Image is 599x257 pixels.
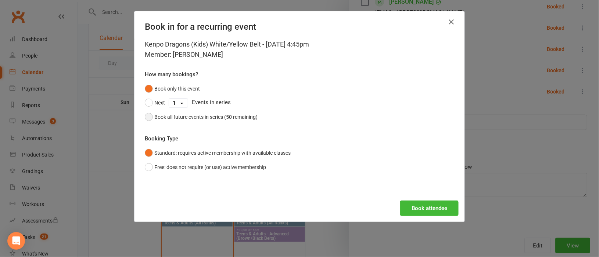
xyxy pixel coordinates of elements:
[145,70,198,79] label: How many bookings?
[400,201,459,216] button: Book attendee
[145,82,200,96] button: Book only this event
[154,113,258,121] div: Book all future events in series (50 remaining)
[145,22,454,32] h4: Book in for a recurring event
[145,96,165,110] button: Next
[145,39,454,60] div: Kenpo Dragons (Kids) White/Yellow Belt - [DATE] 4:45pm Member: [PERSON_NAME]
[145,134,178,143] label: Booking Type
[145,160,266,174] button: Free: does not require (or use) active membership
[445,16,457,28] button: Close
[145,146,291,160] button: Standard: requires active membership with available classes
[145,110,258,124] button: Book all future events in series (50 remaining)
[145,96,454,110] div: Events in series
[7,232,25,250] div: Open Intercom Messenger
